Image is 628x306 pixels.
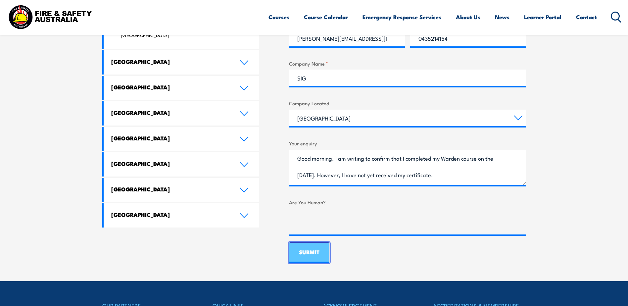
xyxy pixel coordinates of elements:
[104,152,259,177] a: [GEOGRAPHIC_DATA]
[362,8,441,26] a: Emergency Response Services
[524,8,561,26] a: Learner Portal
[104,178,259,202] a: [GEOGRAPHIC_DATA]
[289,209,390,234] iframe: reCAPTCHA
[104,203,259,228] a: [GEOGRAPHIC_DATA]
[495,8,509,26] a: News
[104,50,259,75] a: [GEOGRAPHIC_DATA]
[111,211,230,218] h4: [GEOGRAPHIC_DATA]
[289,139,526,147] label: Your enquiry
[111,185,230,193] h4: [GEOGRAPHIC_DATA]
[104,76,259,100] a: [GEOGRAPHIC_DATA]
[289,99,526,107] label: Company Located
[111,83,230,91] h4: [GEOGRAPHIC_DATA]
[104,101,259,126] a: [GEOGRAPHIC_DATA]
[456,8,480,26] a: About Us
[289,198,526,206] label: Are You Human?
[289,242,329,263] input: SUBMIT
[304,8,348,26] a: Course Calendar
[111,160,230,167] h4: [GEOGRAPHIC_DATA]
[289,60,526,67] label: Company Name
[111,109,230,116] h4: [GEOGRAPHIC_DATA]
[111,58,230,65] h4: [GEOGRAPHIC_DATA]
[111,134,230,142] h4: [GEOGRAPHIC_DATA]
[576,8,597,26] a: Contact
[268,8,289,26] a: Courses
[104,127,259,151] a: [GEOGRAPHIC_DATA]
